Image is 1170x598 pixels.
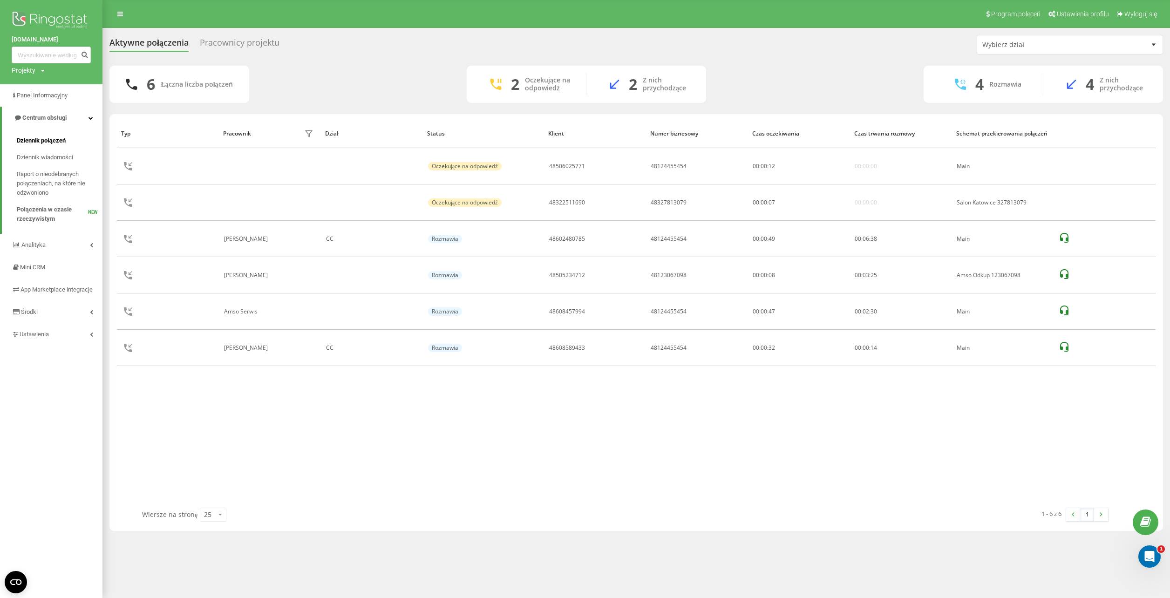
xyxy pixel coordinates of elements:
span: Centrum obsługi [22,114,67,121]
span: Panel Informacyjny [17,92,68,99]
div: Rozmawia [428,271,462,279]
div: 00:00:08 [753,272,844,279]
input: Wyszukiwanie według numeru [12,47,91,63]
div: Status [427,130,539,137]
div: Rozmawia [989,81,1021,88]
span: Program poleceń [991,10,1041,18]
iframe: Intercom live chat [1138,545,1161,568]
div: CC [326,345,418,351]
div: [PERSON_NAME] [224,236,270,242]
span: Dziennik wiadomości [17,153,73,162]
div: 48123067098 [651,272,687,279]
span: Wiersze na stronę [142,510,197,519]
div: Oczekujące na odpowiedź [525,76,572,92]
span: 00 [855,271,861,279]
div: Czas trwania rozmowy [854,130,947,137]
div: 4 [1086,75,1094,93]
div: [PERSON_NAME] [224,272,270,279]
span: 03 [863,271,869,279]
div: 2 [629,75,637,93]
div: 00:00:47 [753,308,844,315]
div: 48322511690 [549,199,585,206]
div: Pracownicy projektu [200,38,279,52]
div: Rozmawia [428,307,462,316]
div: Amso Serwis [224,308,260,315]
span: 25 [871,271,877,279]
div: : : [753,163,775,170]
span: 07 [769,198,775,206]
span: 02 [863,307,869,315]
div: 48602480785 [549,236,585,242]
div: Łączna liczba połączeń [161,81,232,88]
div: Schemat przekierowania połączeń [956,130,1049,137]
div: Czas oczekiwania [752,130,845,137]
span: 00 [753,198,759,206]
div: : : [855,272,877,279]
a: Dziennik połączeń [17,132,102,149]
div: 00:00:32 [753,345,844,351]
span: 00 [855,307,861,315]
span: Ustawienia profilu [1057,10,1109,18]
span: Ustawienia [20,331,49,338]
div: Main [957,236,1048,242]
div: : : [855,308,877,315]
div: CC [326,236,418,242]
a: [DOMAIN_NAME] [12,35,91,44]
div: Numer biznesowy [650,130,743,137]
div: 48124455454 [651,345,687,351]
div: 4 [975,75,984,93]
span: 00 [761,162,767,170]
div: 1 - 6 z 6 [1041,509,1061,518]
div: 00:00:00 [855,199,877,206]
span: Połączenia w czasie rzeczywistym [17,205,88,224]
div: 48124455454 [651,236,687,242]
div: Aktywne połączenia [109,38,189,52]
span: Wyloguj się [1124,10,1157,18]
span: Dziennik połączeń [17,136,66,145]
span: 00 [863,344,869,352]
span: Analityka [21,241,46,248]
span: Środki [21,308,38,315]
div: 6 [147,75,155,93]
div: : : [753,199,775,206]
div: Projekty [12,66,35,75]
div: 48506025771 [549,163,585,170]
div: 48505234712 [549,272,585,279]
div: 48124455454 [651,163,687,170]
div: 48124455454 [651,308,687,315]
div: 00:00:00 [855,163,877,170]
div: Wybierz dział [982,41,1094,49]
div: Z nich przychodzące [643,76,692,92]
div: [PERSON_NAME] [224,345,270,351]
span: 38 [871,235,877,243]
a: Raport o nieodebranych połączeniach, na które nie odzwoniono [17,166,102,201]
a: Centrum obsługi [2,107,102,129]
span: 12 [769,162,775,170]
span: 30 [871,307,877,315]
div: 48327813079 [651,199,687,206]
span: 14 [871,344,877,352]
a: Połączenia w czasie rzeczywistymNEW [17,201,102,227]
div: Main [957,345,1048,351]
div: Rozmawia [428,235,462,243]
button: Open CMP widget [5,571,27,593]
div: Amso Odkup 123067098 [957,272,1048,279]
div: 00:00:49 [753,236,844,242]
span: Raport o nieodebranych połączeniach, na które nie odzwoniono [17,170,98,197]
div: 48608457994 [549,308,585,315]
span: 1 [1157,545,1165,553]
span: 00 [761,198,767,206]
div: Main [957,308,1048,315]
div: 48608589433 [549,345,585,351]
div: Rozmawia [428,344,462,352]
a: Dziennik wiadomości [17,149,102,166]
span: 00 [855,235,861,243]
div: Typ [121,130,214,137]
span: App Marketplace integracje [20,286,93,293]
div: Klient [548,130,641,137]
div: Pracownik [223,130,251,137]
div: : : [855,236,877,242]
div: Main [957,163,1048,170]
span: Mini CRM [20,264,45,271]
div: Z nich przychodzące [1100,76,1149,92]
